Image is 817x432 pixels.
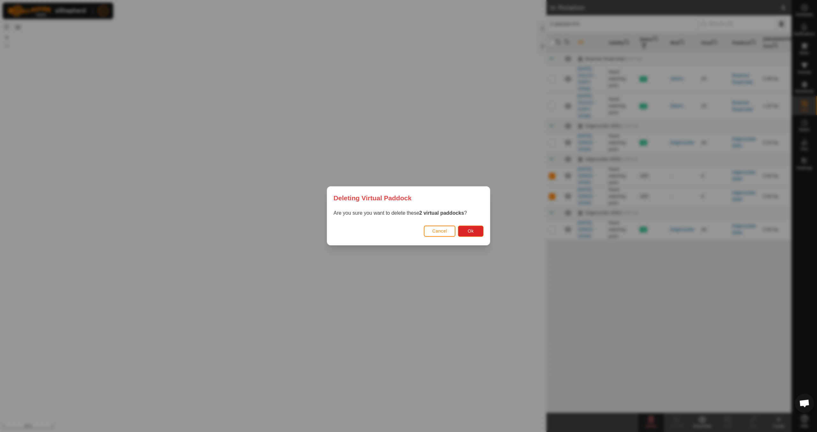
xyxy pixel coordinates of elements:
[424,226,455,237] button: Cancel
[334,193,412,203] span: Deleting Virtual Paddock
[458,226,483,237] button: Ok
[334,211,467,216] span: Are you sure you want to delete these ?
[468,229,474,234] span: Ok
[419,211,464,216] strong: 2 virtual paddocks
[432,229,447,234] span: Cancel
[795,394,814,413] div: Open chat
